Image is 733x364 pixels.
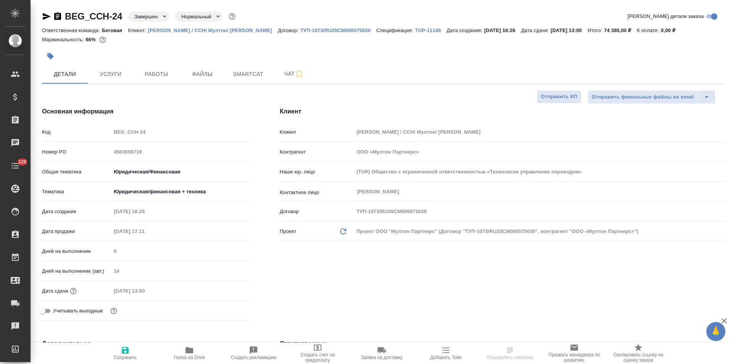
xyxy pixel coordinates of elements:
p: Проект [280,228,297,235]
button: Папка на Drive [157,343,221,364]
input: Пустое поле [111,206,178,217]
button: Нормальный [179,13,213,20]
button: Скопировать ссылку [53,12,62,21]
button: Добавить Todo [414,343,478,364]
p: Беговая [102,28,128,33]
button: Создать счет на предоплату [286,343,350,364]
button: Сохранить [93,343,157,364]
svg: Подписаться [295,70,304,79]
p: Номер PO [42,148,111,156]
input: Пустое поле [354,146,725,157]
button: Выбери, если сб и вс нужно считать рабочими днями для выполнения заказа. [109,306,119,316]
input: Пустое поле [111,265,249,277]
p: Дата сдачи: [521,28,551,33]
span: Сохранить [114,355,137,360]
p: [DATE] 16:26 [484,28,521,33]
span: 129 [14,158,31,166]
p: Дата создания [42,208,111,215]
p: Контактное лицо [280,189,354,196]
h4: Основная информация [42,107,249,116]
h4: Клиент [280,107,725,116]
button: Призвать менеджера по развитию [542,343,606,364]
div: Проект ООО "Мултон Партнерс" (Договор "ТУП-1073/RU20CM000075030", контрагент "ООО «Мултон Партнер... [354,225,725,238]
p: Итого: [588,28,604,33]
h4: Ответственные [280,339,725,348]
button: Создать рекламацию [221,343,286,364]
p: 74 385,00 ₽ [604,28,637,33]
input: Пустое поле [354,206,725,217]
span: Smartcat [230,70,266,79]
span: [PERSON_NAME] детали заказа [628,13,704,20]
p: К оплате: [637,28,661,33]
button: Если добавить услуги и заполнить их объемом, то дата рассчитается автоматически [68,286,78,296]
span: Папка на Drive [174,355,205,360]
p: Договор [280,208,354,215]
input: Пустое поле [111,146,249,157]
span: Услуги [92,70,129,79]
input: Пустое поле [111,285,178,296]
p: Код [42,128,111,136]
p: Наше юр. лицо [280,168,354,176]
div: Юридическая/Финансовая [111,165,249,178]
button: Скопировать ссылку для ЯМессенджера [42,12,51,21]
span: Добавить Todo [430,355,462,360]
div: Юридическая/финансовая + техника [111,185,249,198]
div: Завершен [175,11,223,22]
span: 🙏 [709,324,722,340]
p: 0,00 ₽ [661,28,681,33]
span: Призвать менеджера по развитию [547,352,602,363]
p: Дата продажи [42,228,111,235]
button: 🙏 [706,322,725,341]
p: Договор: [278,28,300,33]
p: Спецификация: [376,28,415,33]
p: [DATE] 13:00 [551,28,588,33]
button: Доп статусы указывают на важность/срочность заказа [227,11,237,21]
p: Дата сдачи [42,287,68,295]
p: Ответственная команда: [42,28,102,33]
button: Завершен [132,13,160,20]
span: Создать рекламацию [231,355,276,360]
input: Пустое поле [354,126,725,138]
div: Завершен [128,11,169,22]
p: Клиент: [128,28,148,33]
a: TUP-11149 [415,27,447,33]
input: Пустое поле [111,226,178,237]
h4: Дополнительно [42,339,249,348]
p: Общая тематика [42,168,111,176]
span: Создать счет на предоплату [290,352,345,363]
button: Отправить финальные файлы на email [588,90,698,104]
button: Отправить КП [537,90,581,104]
p: 66% [86,37,97,42]
a: BEG_CCH-24 [65,11,122,21]
span: Чат [276,69,312,79]
button: Определить тематику [478,343,542,364]
span: Учитывать выходные [53,307,103,315]
span: Детали [47,70,83,79]
div: split button [588,90,715,104]
a: ТУП-1073/RU20CM000075030 [300,27,376,33]
p: Клиент [280,128,354,136]
span: Скопировать ссылку на оценку заказа [611,352,666,363]
span: Отправить КП [541,92,577,101]
button: Заявка на доставку [350,343,414,364]
input: Пустое поле [111,246,249,257]
button: Скопировать ссылку на оценку заказа [606,343,670,364]
button: Добавить тэг [42,48,59,65]
span: Отправить финальные файлы на email [592,93,694,102]
a: [PERSON_NAME] / CCH/ Мултон/ [PERSON_NAME] [148,27,278,33]
p: Дней на выполнение [42,248,111,255]
p: Тематика [42,188,111,196]
span: Заявка на доставку [361,355,402,360]
input: Пустое поле [111,126,249,138]
span: Работы [138,70,175,79]
input: Пустое поле [354,166,725,177]
p: Дней на выполнение (авт.) [42,267,111,275]
p: Дата создания: [447,28,484,33]
p: Маржинальность: [42,37,86,42]
a: 129 [2,156,29,175]
button: 25505.16 RUB; [98,35,108,45]
span: Определить тематику [487,355,533,360]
